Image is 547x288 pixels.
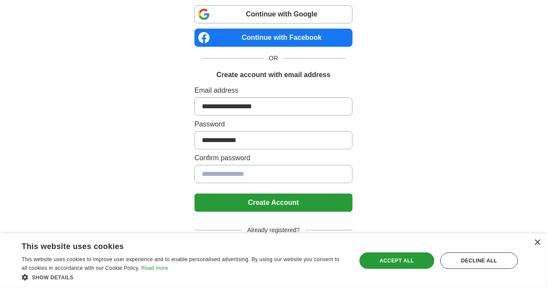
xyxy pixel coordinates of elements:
span: OR [264,54,283,63]
a: Continue with Facebook [194,29,353,47]
label: Confirm password [194,153,353,163]
label: Password [194,119,353,129]
a: Continue with Google [194,5,353,23]
span: Already registered? [242,226,305,235]
span: Show details [32,275,74,281]
div: Accept all [359,252,434,269]
span: This website uses cookies to improve user experience and to enable personalised advertising. By u... [22,256,339,271]
a: Read more, opens a new window [141,265,168,271]
label: Email address [194,85,353,96]
div: This website uses cookies [22,239,324,252]
div: Close [534,239,541,246]
div: Show details [22,273,346,282]
h1: Create account with email address [217,70,330,80]
div: Decline all [440,252,518,269]
button: Create Account [194,194,353,212]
